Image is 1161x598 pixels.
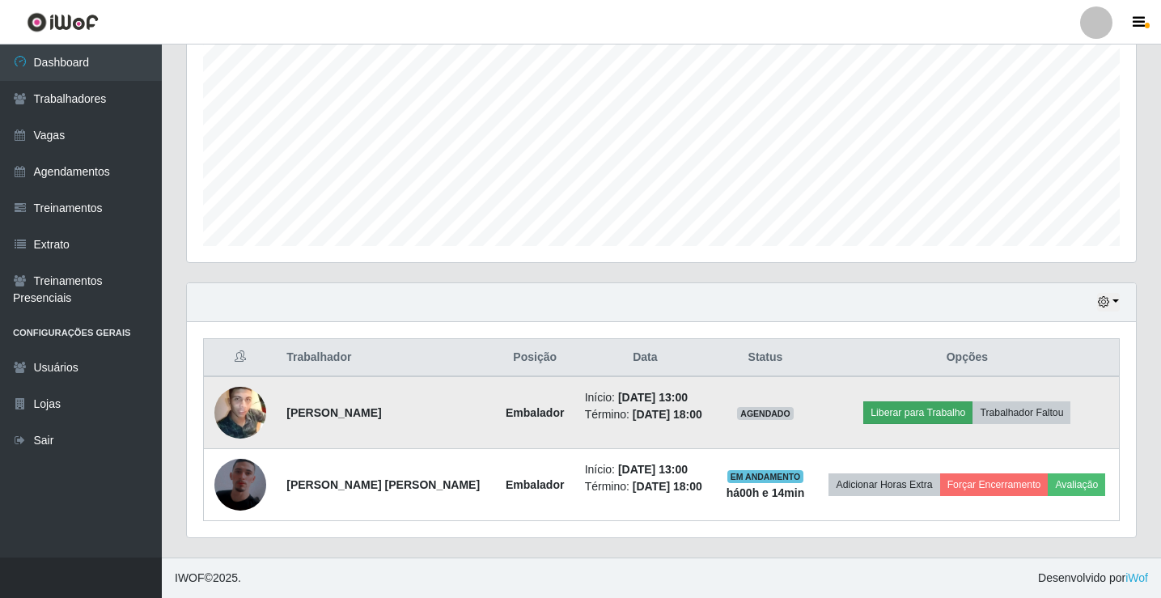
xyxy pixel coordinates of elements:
[816,339,1120,377] th: Opções
[1048,473,1105,496] button: Avaliação
[214,380,266,445] img: 1716941011713.jpeg
[940,473,1049,496] button: Forçar Encerramento
[972,401,1070,424] button: Trabalhador Faltou
[495,339,575,377] th: Posição
[277,339,495,377] th: Trabalhador
[286,478,480,491] strong: [PERSON_NAME] [PERSON_NAME]
[863,401,972,424] button: Liberar para Trabalho
[575,339,716,377] th: Data
[633,480,702,493] time: [DATE] 18:00
[633,408,702,421] time: [DATE] 18:00
[585,478,706,495] li: Término:
[506,406,564,419] strong: Embalador
[727,486,805,499] strong: há 00 h e 14 min
[214,439,266,531] img: 1754597201428.jpeg
[585,389,706,406] li: Início:
[618,463,688,476] time: [DATE] 13:00
[506,478,564,491] strong: Embalador
[286,406,381,419] strong: [PERSON_NAME]
[1038,570,1148,587] span: Desenvolvido por
[27,12,99,32] img: CoreUI Logo
[727,470,804,483] span: EM ANDAMENTO
[585,461,706,478] li: Início:
[715,339,816,377] th: Status
[585,406,706,423] li: Término:
[1125,571,1148,584] a: iWof
[618,391,688,404] time: [DATE] 13:00
[175,571,205,584] span: IWOF
[737,407,794,420] span: AGENDADO
[828,473,939,496] button: Adicionar Horas Extra
[175,570,241,587] span: © 2025 .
